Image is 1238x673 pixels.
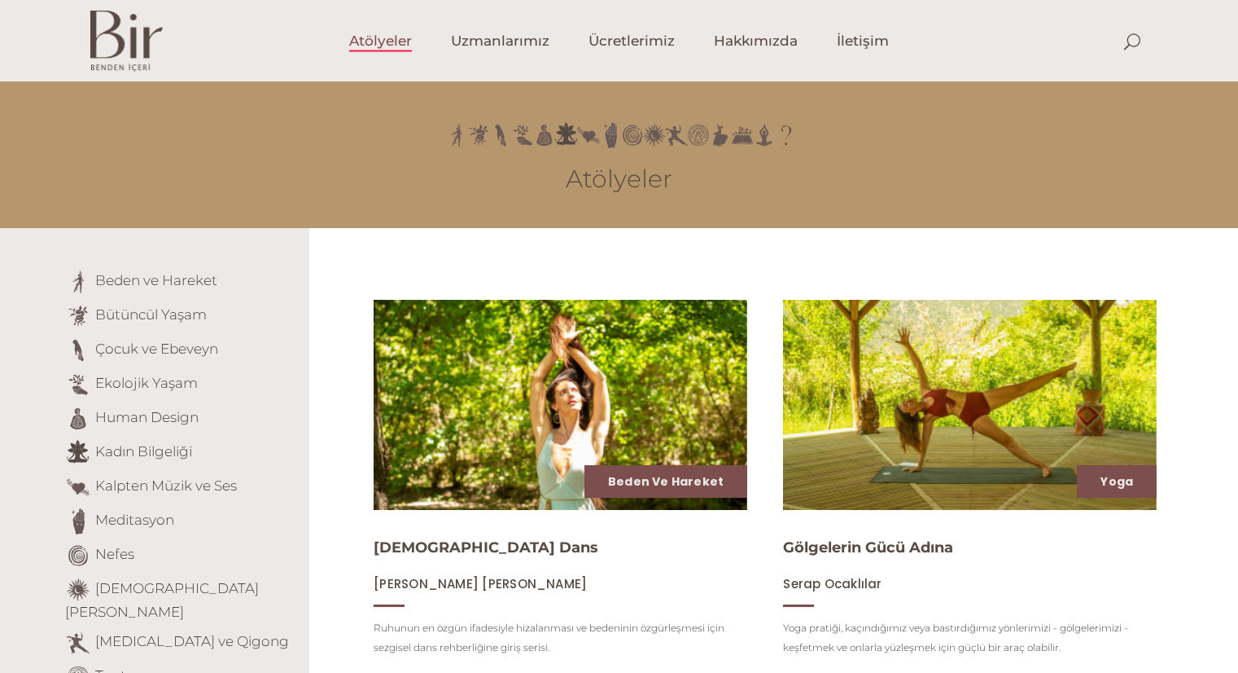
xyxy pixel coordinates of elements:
[95,272,217,288] a: Beden ve Hareket
[588,32,675,51] span: Ücretlerimiz
[374,539,598,556] a: [DEMOGRAPHIC_DATA] Dans
[65,580,259,620] a: [DEMOGRAPHIC_DATA][PERSON_NAME]
[374,575,587,592] span: [PERSON_NAME] [PERSON_NAME]
[374,576,587,592] a: [PERSON_NAME] [PERSON_NAME]
[374,618,747,658] p: Ruhunun en özgün ifadesiyle hizalanması ve bedeninin özgürleşmesi için sezgisel dans rehberliğine...
[95,477,237,494] a: Kalpten Müzik ve Ses
[714,32,798,51] span: Hakkımızda
[783,618,1157,658] p: Yoga pratiği, kaçındığımız veya bastırdığımız yönlerimizi - gölgelerimizi - keşfetmek ve onlarla ...
[451,32,549,51] span: Uzmanlarımız
[95,512,174,528] a: Meditasyon
[783,575,881,592] span: Serap Ocaklılar
[95,546,134,562] a: Nefes
[783,576,881,592] a: Serap Ocaklılar
[95,341,218,357] a: Çocuk ve Ebeveyn
[1100,473,1133,490] a: Yoga
[608,473,724,490] a: Beden ve Hareket
[349,32,412,51] span: Atölyeler
[95,306,207,323] a: Bütüncül Yaşam
[95,375,198,391] a: Ekolojik Yaşam
[95,409,199,425] a: Human Design
[837,32,889,51] span: İletişim
[783,539,953,556] a: Gölgelerin Gücü Adına
[95,443,192,460] a: Kadın Bilgeliği
[95,633,289,649] a: [MEDICAL_DATA] ve Qigong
